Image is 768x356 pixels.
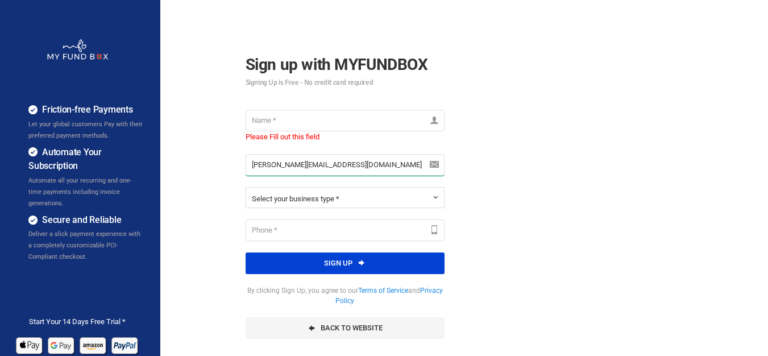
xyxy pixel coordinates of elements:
img: whiteMFB.png [47,39,109,60]
span: Please Fill out this field [246,131,445,143]
a: Back To Website [246,317,445,339]
span: Select your business type * [252,194,339,203]
input: E-Mail * [246,154,445,176]
span: Let your global customers Pay with their preferred payment methods. [28,121,143,139]
span: Automate all your recurring and one-time payments including invoice generations. [28,177,131,207]
a: Privacy Policy [335,287,443,305]
span: Deliver a slick payment experience with a completely customizable PCI-Compliant checkout. [28,230,140,260]
h4: Friction-free Payments [28,103,143,117]
button: Select your business type * [246,187,445,208]
h2: Sign up with MYFUNDBOX [246,52,445,86]
button: Sign up [246,252,445,274]
h4: Automate Your Subscription [28,146,143,173]
h4: Secure and Reliable [28,213,143,227]
input: Phone * [246,220,445,241]
span: By clicking Sign Up, you agree to our and [246,285,445,307]
small: Signing Up is Free - No credit card required [246,79,445,86]
a: Terms of Service [358,287,408,295]
input: Name * [246,110,445,131]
